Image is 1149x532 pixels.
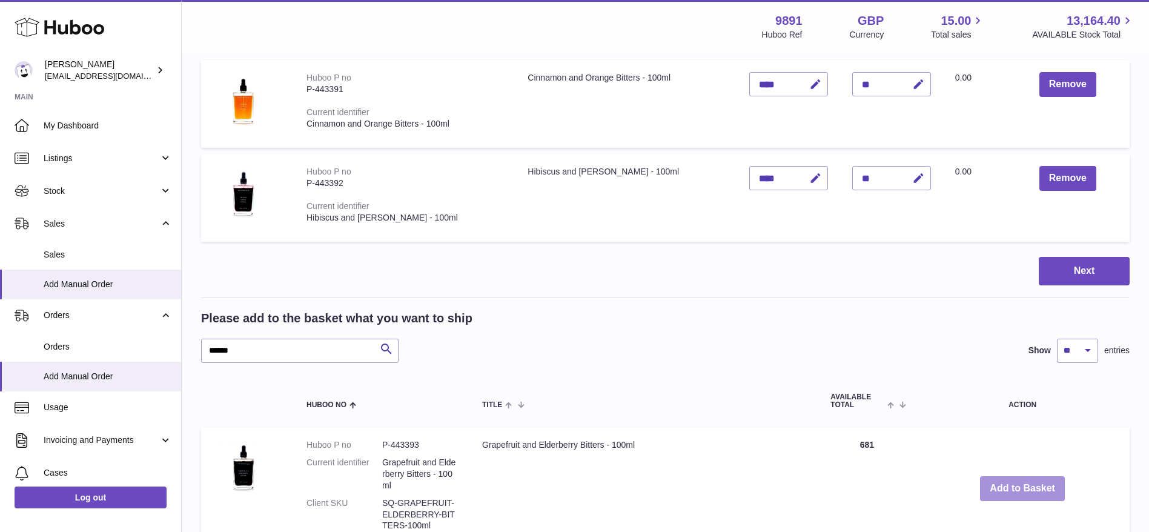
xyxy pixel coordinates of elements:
[44,218,159,230] span: Sales
[44,341,172,353] span: Orders
[858,13,884,29] strong: GBP
[980,476,1065,501] button: Add to Basket
[15,61,33,79] img: internalAdmin-9891@internal.huboo.com
[306,497,382,532] dt: Client SKU
[931,29,985,41] span: Total sales
[915,381,1130,421] th: Action
[306,401,346,409] span: Huboo no
[213,439,274,500] img: Grapefruit and Elderberry Bitters - 100ml
[201,310,472,327] h2: Please add to the basket what you want to ship
[306,439,382,451] dt: Huboo P no
[213,72,274,133] img: Cinnamon and Orange Bitters - 100ml
[45,71,178,81] span: [EMAIL_ADDRESS][DOMAIN_NAME]
[306,457,382,491] dt: Current identifier
[941,13,971,29] span: 15.00
[306,118,503,130] div: Cinnamon and Orange Bitters - 100ml
[306,212,503,224] div: Hibiscus and [PERSON_NAME] - 100ml
[44,434,159,446] span: Invoicing and Payments
[1039,257,1130,285] button: Next
[306,167,351,176] div: Huboo P no
[1032,13,1134,41] a: 13,164.40 AVAILABLE Stock Total
[45,59,154,82] div: [PERSON_NAME]
[830,393,884,409] span: AVAILABLE Total
[931,13,985,41] a: 15.00 Total sales
[1039,166,1096,191] button: Remove
[382,457,458,491] dd: Grapefruit and Elderberry Bitters - 100ml
[44,120,172,131] span: My Dashboard
[44,402,172,413] span: Usage
[306,73,351,82] div: Huboo P no
[44,310,159,321] span: Orders
[44,153,159,164] span: Listings
[44,185,159,197] span: Stock
[762,29,803,41] div: Huboo Ref
[44,249,172,261] span: Sales
[955,167,972,176] span: 0.00
[15,487,167,508] a: Log out
[306,201,369,211] div: Current identifier
[1067,13,1121,29] span: 13,164.40
[44,371,172,382] span: Add Manual Order
[1032,29,1134,41] span: AVAILABLE Stock Total
[1028,345,1051,356] label: Show
[1039,72,1096,97] button: Remove
[44,467,172,479] span: Cases
[850,29,884,41] div: Currency
[515,154,737,242] td: Hibiscus and [PERSON_NAME] - 100ml
[306,178,503,189] div: P-443392
[1104,345,1130,356] span: entries
[482,401,502,409] span: Title
[515,60,737,148] td: Cinnamon and Orange Bitters - 100ml
[306,107,369,117] div: Current identifier
[44,279,172,290] span: Add Manual Order
[775,13,803,29] strong: 9891
[382,497,458,532] dd: SQ-GRAPEFRUIT-ELDERBERRY-BITTERS-100ml
[213,166,274,227] img: Hibiscus and Rose Bitters - 100ml
[382,439,458,451] dd: P-443393
[306,84,503,95] div: P-443391
[955,73,972,82] span: 0.00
